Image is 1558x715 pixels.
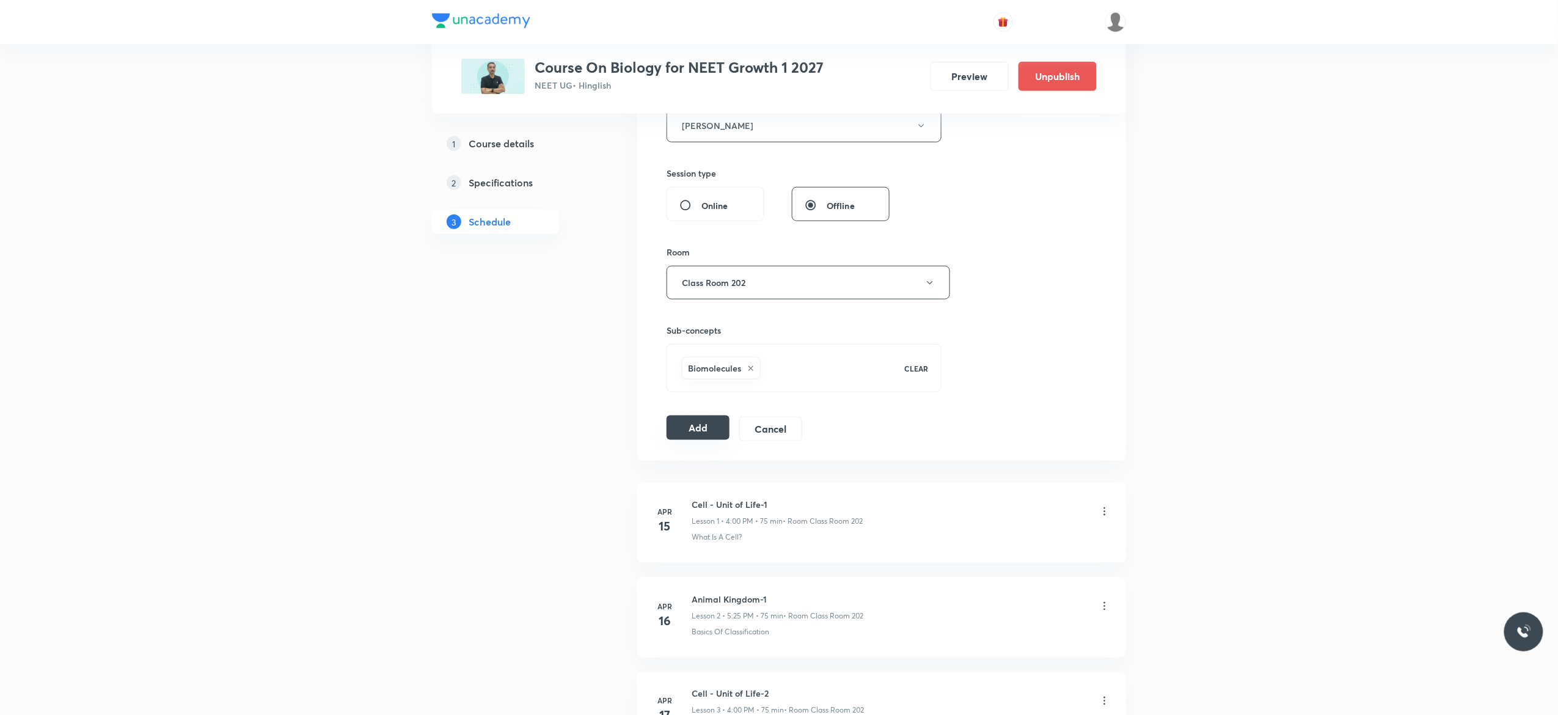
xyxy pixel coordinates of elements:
[692,626,769,637] p: Basics Of Classification
[667,324,942,337] h6: Sub-concepts
[1019,62,1097,91] button: Unpublish
[692,593,863,606] h6: Animal Kingdom-1
[827,199,855,212] span: Offline
[905,363,929,374] p: CLEAR
[998,16,1009,28] img: avatar
[653,517,677,535] h4: 15
[931,62,1009,91] button: Preview
[692,610,783,621] p: Lesson 2 • 5:25 PM • 75 min
[447,175,461,190] p: 2
[1516,625,1531,639] img: ttu
[667,266,950,299] button: Class Room 202
[447,215,461,229] p: 3
[653,612,677,630] h4: 16
[993,12,1013,32] button: avatar
[461,59,525,94] img: B09FA6DF-EC0A-4977-8EE3-64DA3A3CE6E1_plus.png
[432,170,598,195] a: 2Specifications
[667,416,730,440] button: Add
[535,79,824,92] p: NEET UG • Hinglish
[432,131,598,156] a: 1Course details
[653,506,677,517] h6: Apr
[783,610,863,621] p: • Room Class Room 202
[667,167,716,180] h6: Session type
[432,13,530,31] a: Company Logo
[739,417,802,441] button: Cancel
[667,109,942,142] button: [PERSON_NAME]
[783,516,863,527] p: • Room Class Room 202
[692,498,863,511] h6: Cell - Unit of Life-1
[692,532,742,543] p: What Is A Cell?
[1105,12,1126,32] img: Anuruddha Kumar
[469,215,511,229] h5: Schedule
[653,695,677,706] h6: Apr
[701,199,728,212] span: Online
[447,136,461,151] p: 1
[688,362,741,375] h6: Biomolecules
[432,13,530,28] img: Company Logo
[667,246,690,258] h6: Room
[692,516,783,527] p: Lesson 1 • 4:00 PM • 75 min
[535,59,824,76] h3: Course On Biology for NEET Growth 1 2027
[653,601,677,612] h6: Apr
[692,687,864,700] h6: Cell - Unit of Life-2
[469,175,533,190] h5: Specifications
[469,136,534,151] h5: Course details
